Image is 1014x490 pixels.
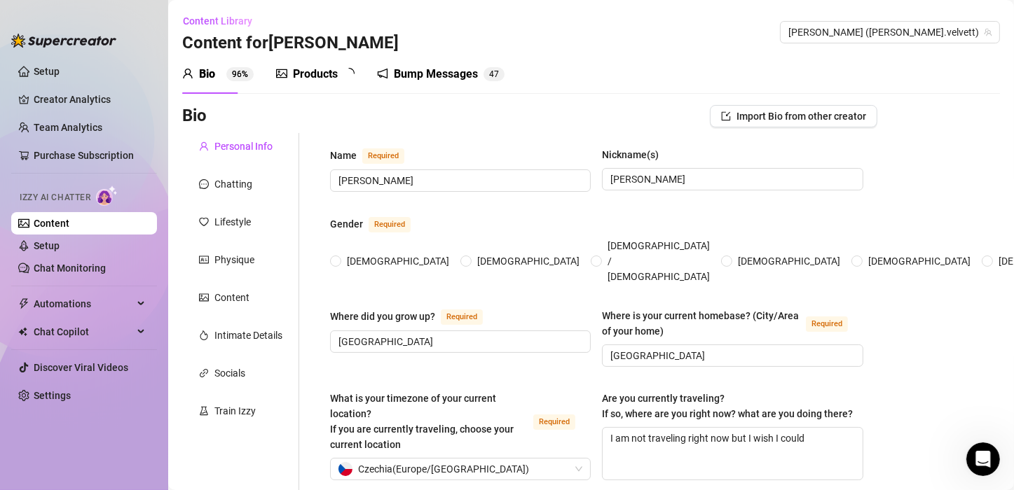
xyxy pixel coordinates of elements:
[199,406,209,416] span: experiment
[533,414,575,430] span: Required
[199,255,209,265] span: idcard
[343,68,355,79] span: loading
[34,362,128,373] a: Discover Viral Videos
[736,111,866,122] span: Import Bio from other creator
[11,34,116,48] img: logo-BBDzfeDw.svg
[199,179,209,189] span: message
[199,141,209,151] span: user
[610,171,851,187] input: Nickname(s)
[34,88,146,111] a: Creator Analytics
[863,253,976,269] span: [DEMOGRAPHIC_DATA]
[34,321,133,343] span: Chat Copilot
[96,185,118,206] img: AI Chatter
[34,293,133,315] span: Automations
[147,141,258,155] div: Setup Bio and Content
[330,308,498,325] label: Where did you grow up?
[338,334,580,349] input: Where did you grow up?
[40,8,62,30] img: Profile image for Ella
[489,69,494,79] span: 4
[338,173,580,188] input: Name
[11,174,269,405] div: Ella says…
[22,183,219,293] div: [PERSON_NAME] bio is super important because it’s how the AI learns what to do and how to respond...
[9,6,36,32] button: go back
[966,442,1000,476] iframe: Intercom live chat
[394,66,478,83] div: Bump Messages
[602,308,863,339] label: Where is your current homebase? (City/Area of your home)
[602,238,715,284] span: [DEMOGRAPHIC_DATA] / [DEMOGRAPHIC_DATA]
[603,428,862,479] textarea: I am not traveling right now but I wish I could
[214,176,252,192] div: Chatting
[338,462,352,476] img: cz
[732,253,846,269] span: [DEMOGRAPHIC_DATA]
[11,174,230,374] div: [PERSON_NAME] bio is super important because it’s how the AI learns what to do and how to respond...
[20,191,90,204] span: Izzy AI Chatter
[199,368,209,378] span: link
[214,365,245,381] div: Socials
[37,311,204,326] div: Instructions to set up Izzy AI
[199,293,209,302] span: picture
[214,252,254,267] div: Physique
[494,69,499,79] span: 7
[182,68,193,79] span: user
[68,7,159,17] h1: [PERSON_NAME]
[182,105,207,127] h3: Bio
[214,403,256,419] div: Train Izzy
[358,458,529,479] span: Czechia ( Europe/[GEOGRAPHIC_DATA] )
[182,10,263,32] button: Content Library
[330,147,420,164] label: Name
[377,68,388,79] span: notification
[214,139,273,154] div: Personal Info
[362,148,404,164] span: Required
[602,147,669,162] label: Nickname(s)
[610,348,851,363] input: Where is your current homebase? (City/Area of your home)
[37,328,200,368] span: Learn how to set up your content and bio to work with [PERSON_NAME]
[330,309,435,324] div: Where did you grow up?
[710,105,877,127] button: Import Bio from other creator
[18,327,27,337] img: Chat Copilot
[219,6,246,32] button: Home
[441,309,483,325] span: Required
[199,217,209,227] span: heart
[984,28,992,36] span: team
[369,217,411,232] span: Required
[293,66,338,83] div: Products
[34,66,60,77] a: Setup
[23,300,218,381] div: Instructions to set up Izzy AILearn how to set up your content and bio to work with [PERSON_NAME]
[472,253,585,269] span: [DEMOGRAPHIC_DATA]
[11,132,269,174] div: Zdenek says…
[199,330,209,340] span: fire
[246,6,271,31] div: Close
[214,328,282,343] div: Intimate Details
[34,240,60,251] a: Setup
[276,68,287,79] span: picture
[484,67,505,81] sup: 47
[806,316,848,332] span: Required
[34,390,71,401] a: Settings
[11,36,269,132] div: Ella says…
[34,144,146,167] a: Purchase Subscription
[34,218,69,229] a: Content
[199,66,215,83] div: Bio
[788,22,992,43] span: Andy (andy.velvett)
[330,216,363,232] div: Gender
[226,67,254,81] sup: 96%
[136,132,269,163] div: Setup Bio and Content
[68,17,174,31] p: The team can also help
[341,253,455,269] span: [DEMOGRAPHIC_DATA]
[330,393,514,450] span: What is your timezone of your current location? If you are currently traveling, choose your curre...
[34,262,106,274] a: Chat Monitoring
[183,15,252,27] span: Content Library
[34,122,102,133] a: Team Analytics
[330,148,357,163] div: Name
[18,298,29,309] span: thunderbolt
[182,32,399,55] h3: Content for [PERSON_NAME]
[22,44,219,113] div: Meet [PERSON_NAME], our new AI Chatter! She's here to help and can do some pretty amazing things....
[330,216,426,232] label: Gender
[11,36,230,121] div: Meet [PERSON_NAME], our new AI Chatter! She's here to help and can do some pretty amazing things....
[602,393,853,419] span: Are you currently traveling? If so, where are you right now? what are you doing there?
[602,147,659,162] div: Nickname(s)
[602,308,800,339] div: Where is your current homebase? (City/Area of your home)
[214,290,249,305] div: Content
[214,214,251,230] div: Lifestyle
[721,111,731,121] span: import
